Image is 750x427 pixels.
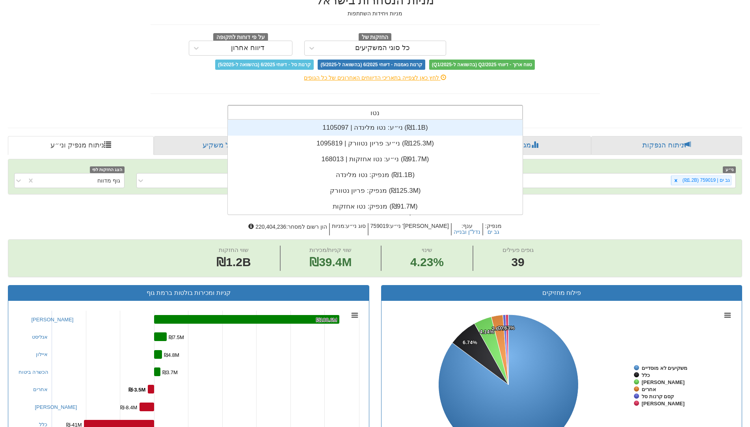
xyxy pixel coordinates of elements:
[36,351,48,357] a: איילון
[642,401,685,406] tspan: [PERSON_NAME]
[151,11,600,17] h5: מניות ויחידות השתתפות
[355,44,410,52] div: כל סוגי המשקיעים
[591,136,742,155] a: ניתוח הנפקות
[231,44,264,52] div: דיווח אחרון
[213,33,268,42] span: על פי דוחות לתקופה
[500,325,515,331] tspan: 0.63%
[228,167,523,183] div: מנפיק: ‏נטו מלינדה ‎(₪1.1B)‎
[454,229,480,235] button: נדל"ן ובנייה
[216,255,251,269] span: ₪1.2B
[502,254,534,271] span: 39
[451,223,482,235] h5: ענף :
[128,387,145,393] tspan: ₪-3.5M
[164,352,179,358] tspan: ₪4.8M
[502,246,534,253] span: גופים פעילים
[642,365,687,371] tspan: משקיעים לא מוסדיים
[120,405,137,410] tspan: ₪-8.4M
[8,136,154,155] a: ניתוח מנפיק וני״ע
[35,404,77,410] a: [PERSON_NAME]
[228,151,523,167] div: ני״ע: ‏נטו אחזקות | 168013 ‎(₪91.7M)‎
[97,177,120,185] div: גוף מדווח
[642,386,656,392] tspan: אחרים
[32,334,48,340] a: אנליסט
[723,166,736,173] span: ני״ע
[228,199,523,214] div: מנפיק: ‏נטו אחזקות ‎(₪91.7M)‎
[642,372,650,378] tspan: כלל
[33,386,48,392] a: אחרים
[410,254,444,271] span: 4.23%
[154,136,302,155] a: פרופיל משקיע
[359,33,392,42] span: החזקות של
[480,329,494,335] tspan: 4.14%
[429,60,535,70] span: טווח ארוך - דיווחי Q2/2025 (בהשוואה ל-Q1/2025)
[329,223,368,235] h5: סוג ני״ע : מניות
[368,223,451,235] h5: [PERSON_NAME]' ני״ע : 759019
[228,136,523,151] div: ני״ע: ‏פריון נטוורק | 1095819 ‎(₪125.3M)‎
[318,60,425,70] span: קרנות נאמנות - דיווחי 6/2025 (בהשוואה ל-5/2025)
[422,246,432,253] span: שינוי
[680,176,731,185] div: גב ים | 759019 (₪1.2B)
[492,326,506,332] tspan: 2.67%
[228,183,523,199] div: מנפיק: ‏פריון נטוורק ‎(₪125.3M)‎
[219,246,249,253] span: שווי החזקות
[482,223,504,235] h5: מנפיק :
[463,339,477,345] tspan: 6.74%
[498,325,512,331] tspan: 0.63%
[387,289,736,296] h3: פילוח מחזיקים
[228,120,523,136] div: ני״ע: ‏נטו מלינדה | 1105097 ‎(₪1.1B)‎
[228,120,523,214] div: grid
[169,334,184,340] tspan: ₪7.5M
[145,74,606,82] div: לחץ כאן לצפייה בתאריכי הדיווחים האחרונים של כל הגופים
[19,369,49,375] a: הכשרה ביטוח
[246,223,329,235] h5: הון רשום למסחר : 220,404,236
[14,289,363,296] h3: קניות ומכירות בולטות ברמת גוף
[8,202,742,215] h2: גב ים | 759019 - ניתוח ני״ע
[90,166,125,173] span: הצג החזקות לפי
[316,317,337,323] tspan: ₪108.6M
[162,369,178,375] tspan: ₪3.7M
[32,317,74,323] a: [PERSON_NAME]
[215,60,314,70] span: קרנות סל - דיווחי 6/2025 (בהשוואה ל-5/2025)
[309,246,352,253] span: שווי קניות/מכירות
[488,229,499,235] button: גב ים
[642,379,685,385] tspan: [PERSON_NAME]
[642,393,674,399] tspan: קסם קרנות סל
[309,255,352,269] span: ₪39.4M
